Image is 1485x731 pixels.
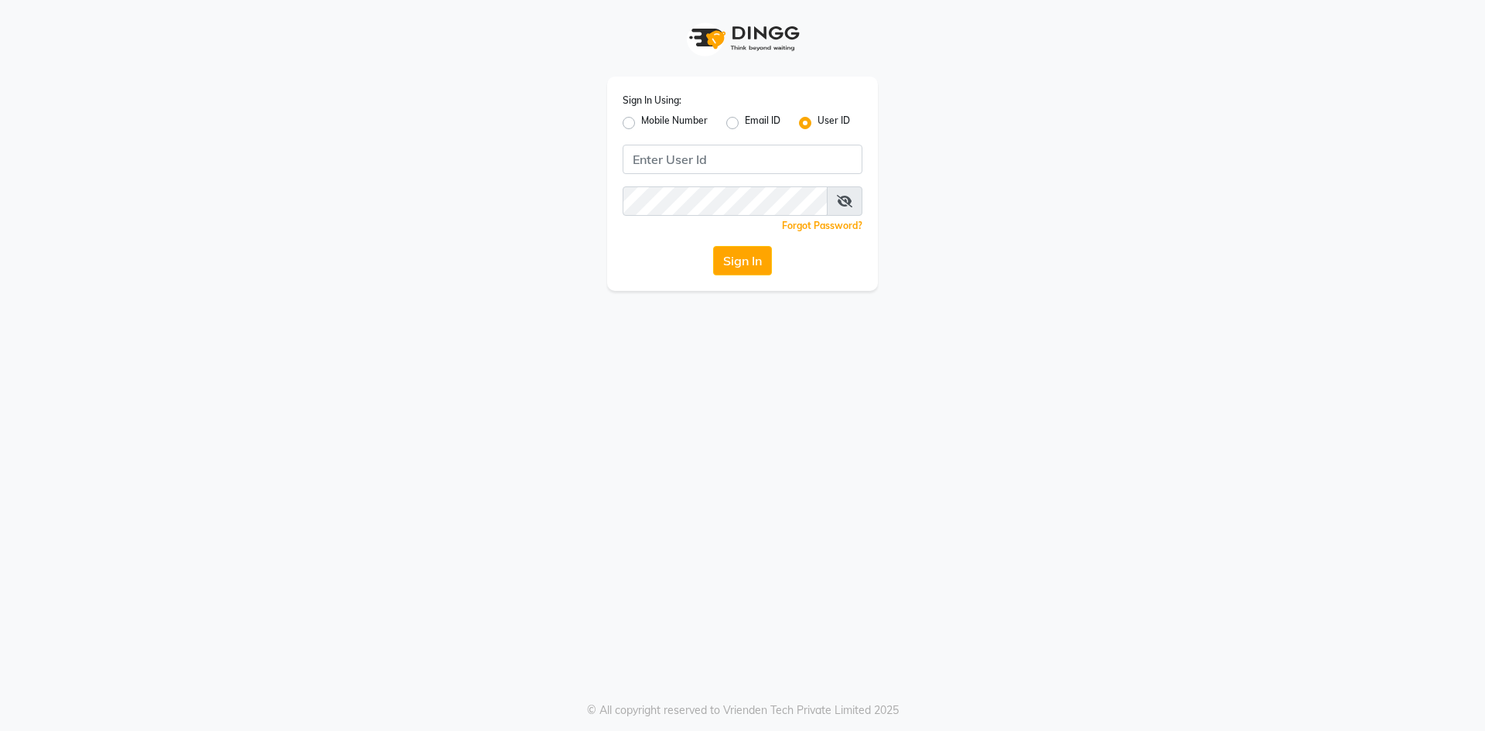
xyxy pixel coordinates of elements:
label: User ID [818,114,850,132]
input: Username [623,145,862,174]
label: Mobile Number [641,114,708,132]
input: Username [623,186,828,216]
label: Email ID [745,114,780,132]
a: Forgot Password? [782,220,862,231]
button: Sign In [713,246,772,275]
img: logo1.svg [681,15,804,61]
label: Sign In Using: [623,94,681,108]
